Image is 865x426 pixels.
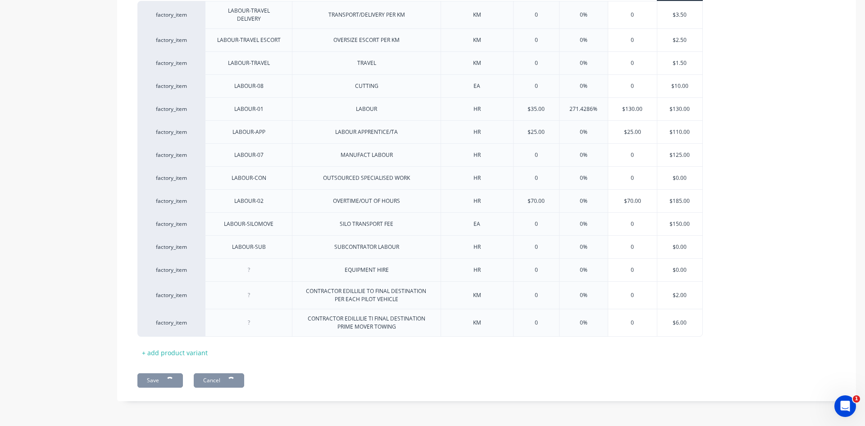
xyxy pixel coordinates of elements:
[560,75,608,97] div: 0%
[137,309,703,337] div: factory_itemCONTRACTOR EDILLILIE TI FINAL DESTINATION PRIME MOVER TOWINGKM00%0$6.00
[146,174,196,182] div: factory_item
[608,121,657,143] div: $25.00
[146,36,196,44] div: factory_item
[344,80,389,92] div: CUTTING
[560,236,608,258] div: 0%
[608,259,657,281] div: 0
[146,291,196,299] div: factory_item
[560,4,608,26] div: 0%
[224,172,273,184] div: LABOUR-CON
[455,195,500,207] div: HR
[514,4,559,26] div: 0
[514,144,559,166] div: 0
[657,259,702,281] div: $0.00
[137,1,703,28] div: factory_itemLABOUR-TRAVEL DELIVERYTRANSPORT/DELIVERY PER KMKM00%0$3.50
[514,98,559,120] div: $35.00
[657,284,702,307] div: $2.00
[657,98,702,120] div: $130.00
[514,190,559,212] div: $70.00
[514,311,559,334] div: 0
[146,105,196,113] div: factory_item
[608,52,657,74] div: 0
[560,167,608,189] div: 0%
[226,103,271,115] div: LABOUR-01
[608,236,657,258] div: 0
[137,258,703,281] div: factory_itemEQUIPMENT HIREHR00%0$0.00
[455,9,500,21] div: KM
[455,103,500,115] div: HR
[560,190,608,212] div: 0%
[608,144,657,166] div: 0
[657,29,702,51] div: $2.50
[514,236,559,258] div: 0
[560,213,608,235] div: 0%
[560,29,608,51] div: 0%
[608,213,657,235] div: 0
[560,284,608,307] div: 0%
[337,264,396,276] div: EQUIPMENT HIRE
[316,172,417,184] div: OUTSOURCED SPECIALISED WORK
[608,98,657,120] div: $130.00
[608,4,657,26] div: 0
[657,213,702,235] div: $150.00
[137,28,703,51] div: factory_itemLABOUR-TRAVEL ESCORTOVERSIZE ESCORT PER KMKM00%0$2.50
[514,213,559,235] div: 0
[514,284,559,307] div: 0
[455,34,500,46] div: KM
[326,195,407,207] div: OVERTIME/OUT OF HOURS
[608,284,657,307] div: 0
[455,241,500,253] div: HR
[657,75,702,97] div: $10.00
[608,311,657,334] div: 0
[299,285,435,305] div: CONTRACTOR EDILLILIE TO FINAL DESTINATION PER EACH PILOT VEHICLE
[455,264,500,276] div: HR
[657,52,702,74] div: $1.50
[146,128,196,136] div: factory_item
[210,34,288,46] div: LABOUR-TRAVEL ESCORT
[225,126,273,138] div: LABOUR-APP
[146,82,196,90] div: factory_item
[137,143,703,166] div: factory_itemLABOUR-07MANUFACT LABOURHR00%0$125.00
[455,218,500,230] div: EA
[137,120,703,143] div: factory_itemLABOUR-APPLABOUR APPRENTICE/TAHR$25.000%$25.00$110.00
[321,9,412,21] div: TRANSPORT/DELIVERY PER KM
[326,34,407,46] div: OVERSIZE ESCORT PER KM
[455,126,500,138] div: HR
[657,311,702,334] div: $6.00
[560,311,608,334] div: 0%
[137,97,703,120] div: factory_itemLABOUR-01LABOURHR$35.00271.4286%$130.00$130.00
[853,395,860,403] span: 1
[657,236,702,258] div: $0.00
[226,149,271,161] div: LABOUR-07
[217,218,281,230] div: LABOUR-SILOMOVE
[657,167,702,189] div: $0.00
[514,52,559,74] div: 0
[344,57,389,69] div: TRAVEL
[137,74,703,97] div: factory_itemLABOUR-08CUTTINGEA00%0$10.00
[146,319,196,327] div: factory_item
[209,5,288,25] div: LABOUR-TRAVEL DELIVERY
[608,190,657,212] div: $70.00
[455,317,500,329] div: KM
[137,166,703,189] div: factory_itemLABOUR-CONOUTSOURCED SPECIALISED WORKHR00%0$0.00
[608,75,657,97] div: 0
[560,121,608,143] div: 0%
[657,4,702,26] div: $3.50
[657,190,702,212] div: $185.00
[137,346,212,360] div: + add product variant
[137,51,703,74] div: factory_itemLABOUR-TRAVELTRAVELKM00%0$1.50
[146,220,196,228] div: factory_item
[221,57,277,69] div: LABOUR-TRAVEL
[560,259,608,281] div: 0%
[834,395,856,417] iframe: Intercom live chat
[226,80,271,92] div: LABOUR-08
[194,373,244,388] button: Cancel
[608,29,657,51] div: 0
[560,98,608,120] div: 271.4286%
[514,75,559,97] div: 0
[137,373,183,388] button: Save
[657,144,702,166] div: $125.00
[328,126,405,138] div: LABOUR APPRENTICE/TA
[137,281,703,309] div: factory_itemCONTRACTOR EDILLILIE TO FINAL DESTINATION PER EACH PILOT VEHICLEKM00%0$2.00
[514,259,559,281] div: 0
